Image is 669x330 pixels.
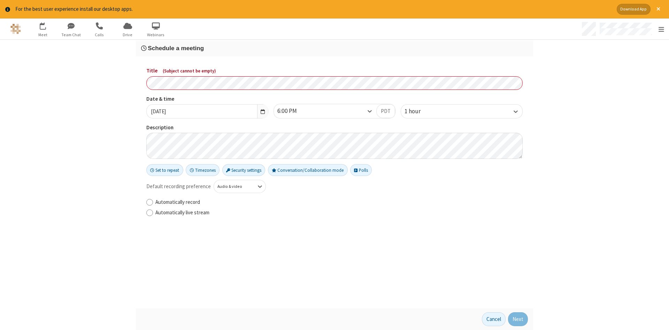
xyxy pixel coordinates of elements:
[217,184,251,190] div: Audio & video
[405,107,432,116] div: 1 hour
[15,5,612,13] div: For the best user experience install our desktop apps.
[155,209,523,217] label: Automatically live stream
[617,4,651,15] button: Download App
[45,22,49,28] div: 1
[146,95,268,103] label: Date & time
[268,164,348,176] button: Conversation/Collaboration mode
[146,164,183,176] button: Set to repeat
[146,183,211,191] span: Default recording preference
[58,32,84,38] span: Team Chat
[508,312,528,326] button: Next
[10,24,21,34] img: QA Selenium DO NOT DELETE OR CHANGE
[30,32,56,38] span: Meet
[653,4,664,15] button: Close alert
[155,198,523,206] label: Automatically record
[148,45,204,52] span: Schedule a meeting
[146,124,523,132] label: Description
[163,68,216,74] span: ( Subject cannot be empty )
[277,107,309,116] div: 6:00 PM
[146,67,523,75] label: Title
[186,164,220,176] button: Timezones
[482,312,506,326] button: Cancel
[115,32,141,38] span: Drive
[376,104,395,118] button: PDT
[222,164,266,176] button: Security settings
[350,164,372,176] button: Polls
[86,32,113,38] span: Calls
[143,32,169,38] span: Webinars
